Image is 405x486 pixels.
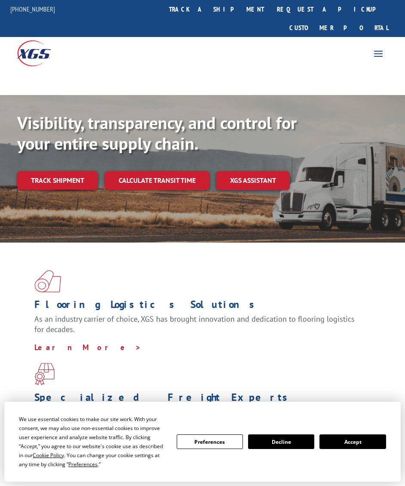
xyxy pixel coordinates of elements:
[319,434,386,449] button: Accept
[177,434,243,449] button: Preferences
[34,363,55,385] img: xgs-icon-focused-on-flooring-red
[105,171,209,190] a: Calculate transit time
[34,270,61,292] img: xgs-icon-total-supply-chain-intelligence-red
[19,415,166,469] div: We use essential cookies to make our site work. With your consent, we may also use non-essential ...
[10,5,55,13] a: [PHONE_NUMBER]
[17,111,297,154] b: Visibility, transparency, and control for your entire supply chain.
[34,342,141,352] a: Learn More >
[33,452,64,459] span: Cookie Policy
[283,18,395,37] a: Customer Portal
[34,314,355,334] span: As an industry carrier of choice, XGS has brought innovation and dedication to flooring logistics...
[216,171,290,190] a: XGS ASSISTANT
[17,171,98,189] a: Track shipment
[34,392,364,407] h1: Specialized Freight Experts
[68,461,98,468] span: Preferences
[4,402,401,482] div: Cookie Consent Prompt
[34,299,364,314] h1: Flooring Logistics Solutions
[248,434,314,449] button: Decline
